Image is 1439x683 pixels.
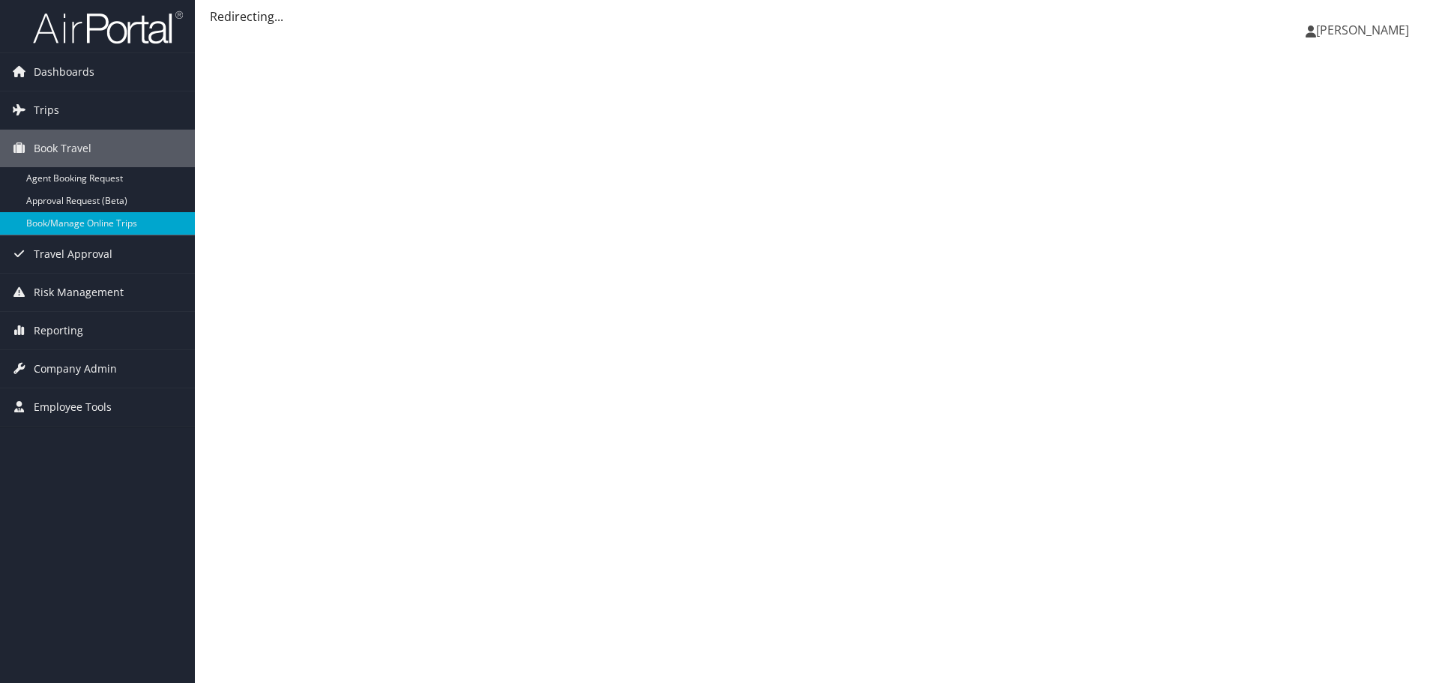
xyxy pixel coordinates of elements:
[34,91,59,129] span: Trips
[34,235,112,273] span: Travel Approval
[34,350,117,388] span: Company Admin
[34,312,83,349] span: Reporting
[33,10,183,45] img: airportal-logo.png
[210,7,1424,25] div: Redirecting...
[34,274,124,311] span: Risk Management
[34,53,94,91] span: Dashboards
[34,130,91,167] span: Book Travel
[34,388,112,426] span: Employee Tools
[1316,22,1409,38] span: [PERSON_NAME]
[1306,7,1424,52] a: [PERSON_NAME]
